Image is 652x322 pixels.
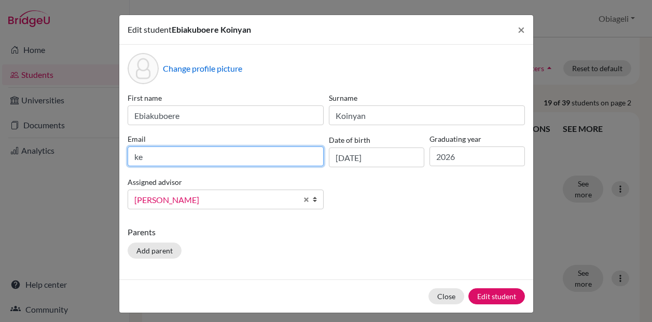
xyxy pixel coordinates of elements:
[329,92,525,103] label: Surname
[128,133,324,144] label: Email
[329,147,424,167] input: dd/mm/yyyy
[428,288,464,304] button: Close
[128,243,182,259] button: Add parent
[172,24,251,34] span: Ebiakuboere Koinyan
[468,288,525,304] button: Edit student
[128,226,525,238] p: Parents
[128,53,159,84] div: Profile picture
[128,177,182,187] label: Assigned advisor
[128,92,324,103] label: First name
[128,24,172,34] span: Edit student
[329,135,370,145] label: Date of birth
[429,133,525,144] label: Graduating year
[509,15,533,44] button: Close
[518,22,525,37] span: ×
[134,193,297,207] span: [PERSON_NAME]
